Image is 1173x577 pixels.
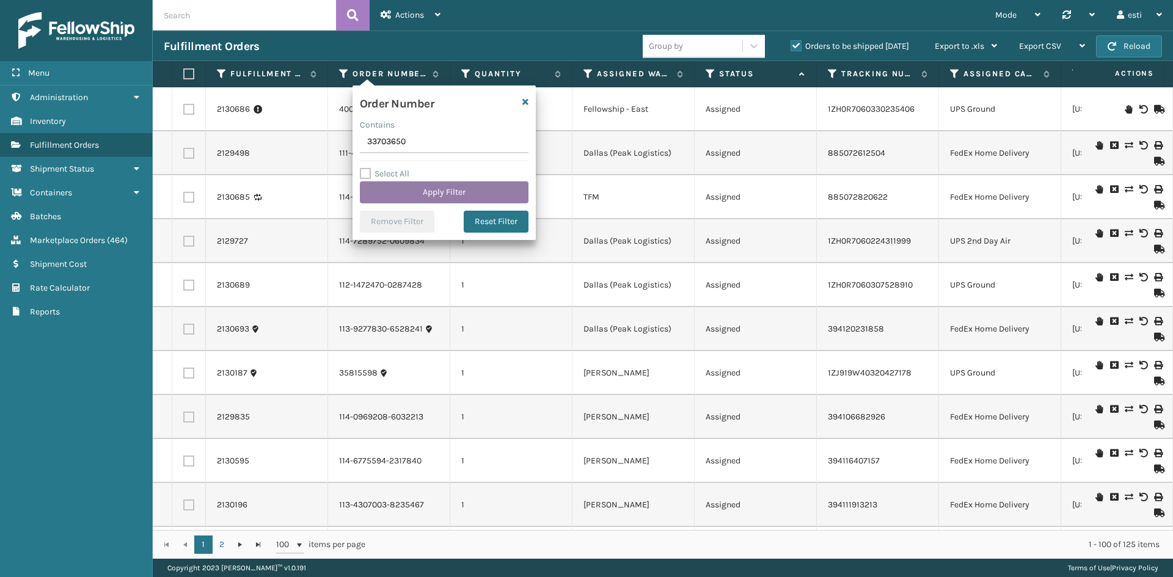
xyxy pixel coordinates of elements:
[963,68,1037,79] label: Assigned Carrier Service
[107,235,128,245] span: ( 464 )
[1139,405,1147,413] i: Void Label
[1095,229,1103,238] i: On Hold
[339,279,422,291] a: 112-1472470-0287428
[450,351,572,395] td: 1
[217,279,250,291] a: 2130689
[1068,559,1158,577] div: |
[695,395,817,439] td: Assigned
[695,483,817,527] td: Assigned
[395,10,424,20] span: Actions
[695,263,817,307] td: Assigned
[1076,64,1161,84] span: Actions
[217,367,247,379] a: 2130187
[695,527,817,571] td: Assigned
[339,235,425,247] a: 114-7289752-0609834
[339,323,423,335] a: 113-9277830-6528241
[572,307,695,351] td: Dallas (Peak Logistics)
[217,499,247,511] a: 2130196
[1125,185,1132,194] i: Change shipping
[1110,449,1117,457] i: Request to Be Cancelled
[1154,185,1161,194] i: Print Label
[695,131,817,175] td: Assigned
[1154,289,1161,297] i: Mark as Shipped
[450,263,572,307] td: 1
[254,540,263,550] span: Go to the last page
[450,483,572,527] td: 1
[1125,361,1132,369] i: Change shipping
[1154,245,1161,253] i: Mark as Shipped
[939,175,1061,219] td: FedEx Home Delivery
[597,68,671,79] label: Assigned Warehouse
[339,367,378,379] a: 35815598
[28,68,49,78] span: Menu
[1154,201,1161,209] i: Mark as Shipped
[1095,273,1103,281] i: On Hold
[572,175,695,219] td: TFM
[828,280,913,290] a: 1ZH0R7060307528910
[572,87,695,131] td: Fellowship - East
[30,235,105,245] span: Marketplace Orders
[828,455,880,466] a: 394116407157
[828,148,885,158] a: 885072612504
[30,187,72,198] span: Containers
[382,539,1160,551] div: 1 - 100 of 125 items
[360,211,434,233] button: Remove Filter
[464,211,528,233] button: Reset Filter
[194,535,213,554] a: 1
[828,368,912,378] a: 1ZJ919W40320427178
[213,535,231,554] a: 2
[360,93,434,111] h4: Order Number
[1125,493,1132,501] i: Change shipping
[1110,405,1117,413] i: Request to Be Cancelled
[1095,493,1103,501] i: On Hold
[1125,449,1132,457] i: Change shipping
[217,235,248,247] a: 2129727
[217,191,250,203] a: 2130685
[30,164,94,174] span: Shipment Status
[939,439,1061,483] td: FedEx Home Delivery
[1154,377,1161,385] i: Mark as Shipped
[1154,157,1161,165] i: Mark as Shipped
[339,499,424,511] a: 113-4307003-8235467
[1154,421,1161,429] i: Mark as Shipped
[1154,449,1161,457] i: Print Label
[828,412,885,422] a: 394106682926
[995,10,1017,20] span: Mode
[30,92,88,103] span: Administration
[1154,141,1161,150] i: Print Label
[339,411,423,423] a: 114-0969208-6032213
[167,559,306,577] p: Copyright 2023 [PERSON_NAME]™ v 1.0.191
[572,351,695,395] td: [PERSON_NAME]
[939,263,1061,307] td: UPS Ground
[935,41,984,51] span: Export to .xls
[1125,317,1132,325] i: Change shipping
[828,499,877,510] a: 394111913213
[1154,361,1161,369] i: Print Label
[695,219,817,263] td: Assigned
[939,307,1061,351] td: FedEx Home Delivery
[217,147,250,159] a: 2129498
[249,535,268,554] a: Go to the last page
[1110,141,1117,150] i: Request to Be Cancelled
[1110,361,1117,369] i: Request to Be Cancelled
[217,103,250,115] a: 2130686
[1112,564,1158,572] a: Privacy Policy
[828,104,915,114] a: 1ZH0R7060330235406
[18,12,134,49] img: logo
[649,40,683,53] div: Group by
[1110,493,1117,501] i: Request to Be Cancelled
[695,175,817,219] td: Assigned
[360,169,409,179] label: Select All
[217,411,250,423] a: 2129835
[1154,465,1161,473] i: Mark as Shipped
[939,395,1061,439] td: FedEx Home Delivery
[1095,141,1103,150] i: On Hold
[450,395,572,439] td: 1
[1139,229,1147,238] i: Void Label
[1125,273,1132,281] i: Change shipping
[828,324,884,334] a: 394120231858
[235,540,245,550] span: Go to the next page
[939,131,1061,175] td: FedEx Home Delivery
[1095,317,1103,325] i: On Hold
[339,191,423,203] a: 114-3100879-6086607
